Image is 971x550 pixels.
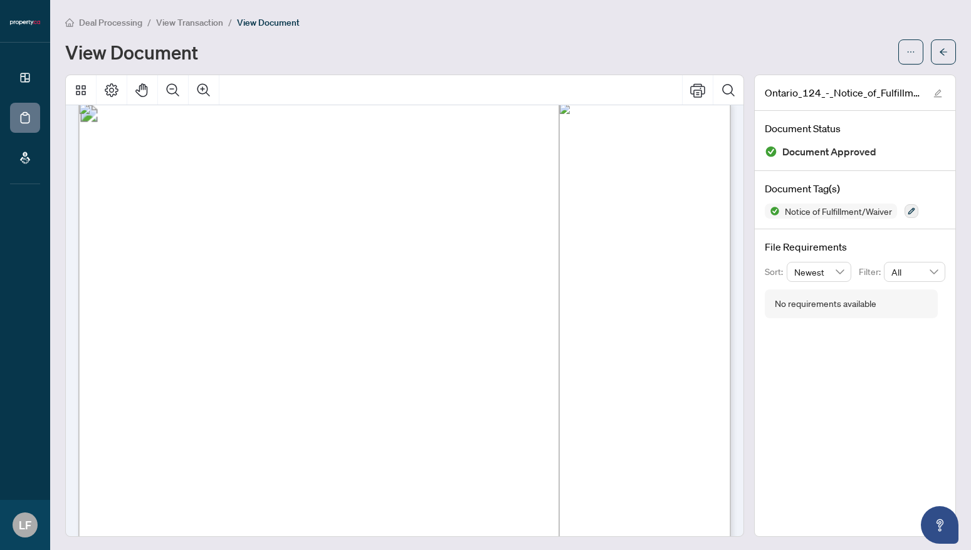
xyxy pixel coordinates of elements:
span: Deal Processing [79,17,142,28]
p: Filter: [859,265,884,279]
span: home [65,18,74,27]
span: ellipsis [906,48,915,56]
h4: Document Status [765,121,945,136]
button: Open asap [921,506,958,544]
li: / [147,15,151,29]
span: Notice of Fulfillment/Waiver [780,207,897,215]
span: edit [933,89,942,98]
span: Ontario_124_-_Notice_of_Fulfillment_of_Condition-3.pdf [765,85,921,100]
p: Sort: [765,265,787,279]
img: Document Status [765,145,777,158]
div: No requirements available [775,297,876,311]
img: logo [10,19,40,26]
span: Newest [794,262,844,281]
span: LF [19,516,31,534]
h4: File Requirements [765,239,945,254]
h1: View Document [65,42,198,62]
img: Status Icon [765,204,780,219]
span: View Document [237,17,300,28]
li: / [228,15,232,29]
h4: Document Tag(s) [765,181,945,196]
span: All [891,262,938,281]
span: View Transaction [156,17,223,28]
span: arrow-left [939,48,948,56]
span: Document Approved [782,143,876,160]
